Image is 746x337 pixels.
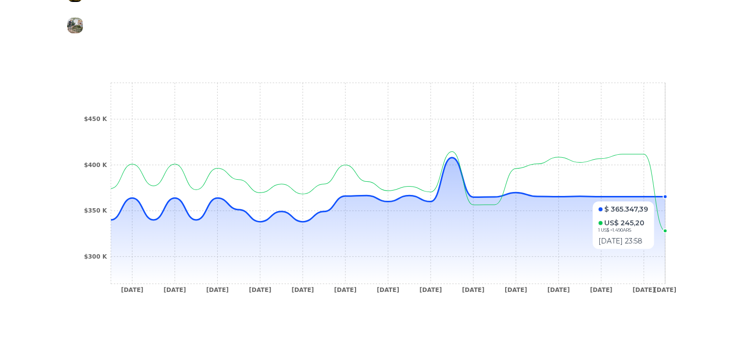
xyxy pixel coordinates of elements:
tspan: [DATE] [419,287,442,293]
tspan: [DATE] [291,287,314,293]
tspan: $400 K [84,162,107,168]
tspan: [DATE] [249,287,271,293]
tspan: [DATE] [547,287,569,293]
tspan: [DATE] [334,287,357,293]
img: Motosierra Inalàmbrica Telescópica Dewalt Dcps620b-b3 Brushless 20V [67,18,83,33]
tspan: [DATE] [654,287,676,293]
tspan: [DATE] [590,287,612,293]
tspan: [DATE] [206,287,229,293]
tspan: [DATE] [632,287,655,293]
tspan: $300 K [84,253,107,260]
tspan: [DATE] [462,287,485,293]
tspan: [DATE] [504,287,527,293]
tspan: $450 K [84,116,107,122]
tspan: [DATE] [121,287,143,293]
tspan: $350 K [84,207,107,214]
tspan: [DATE] [163,287,186,293]
tspan: [DATE] [377,287,399,293]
